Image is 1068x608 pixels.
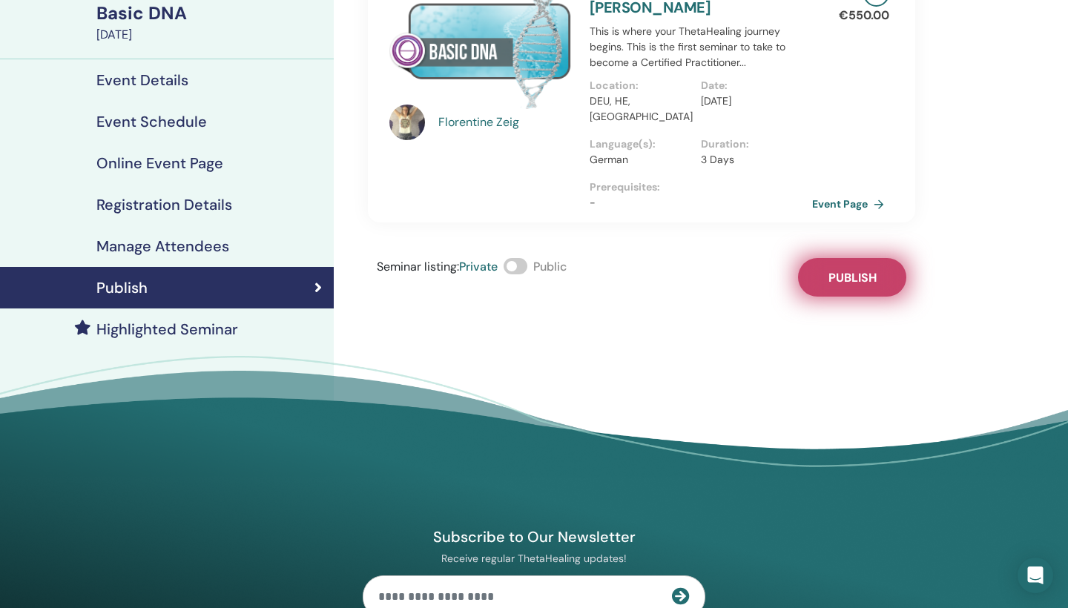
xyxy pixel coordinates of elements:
h4: Online Event Page [96,154,223,172]
h4: Publish [96,279,148,297]
p: Duration : [701,136,803,152]
h4: Manage Attendees [96,237,229,255]
div: Open Intercom Messenger [1018,558,1053,593]
h4: Event Details [96,71,188,89]
p: Date : [701,78,803,93]
h4: Subscribe to Our Newsletter [363,527,705,546]
p: 3 Days [701,152,803,168]
h4: Event Schedule [96,113,207,130]
img: default.jpg [389,105,425,140]
p: German [590,152,692,168]
a: Florentine Zeig [438,113,576,131]
p: Language(s) : [590,136,692,152]
p: This is where your ThetaHealing journey begins. This is the first seminar to take to become a Cer... [590,24,812,70]
p: € 550.00 [839,7,889,24]
span: Public [533,259,567,274]
span: Publish [828,270,877,285]
div: [DATE] [96,26,325,44]
p: DEU, HE, [GEOGRAPHIC_DATA] [590,93,692,125]
p: - [590,195,812,211]
p: [DATE] [701,93,803,109]
span: Seminar listing : [377,259,459,274]
h4: Highlighted Seminar [96,320,238,338]
p: Location : [590,78,692,93]
button: Publish [798,258,906,297]
a: Basic DNA[DATE] [88,1,334,44]
p: Prerequisites : [590,179,812,195]
a: Event Page [812,193,890,215]
div: Basic DNA [96,1,325,26]
p: Receive regular ThetaHealing updates! [363,552,705,565]
span: Private [459,259,498,274]
h4: Registration Details [96,196,232,214]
